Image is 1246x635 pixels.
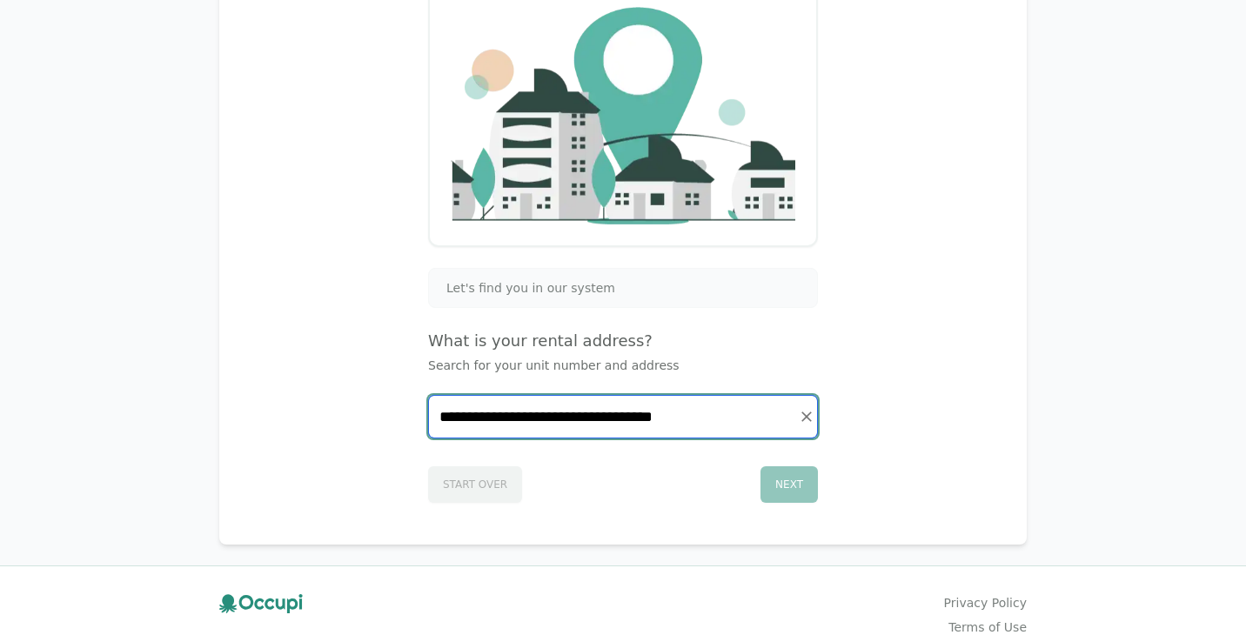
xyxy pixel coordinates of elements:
[428,357,818,374] p: Search for your unit number and address
[429,396,817,438] input: Start typing...
[428,329,818,353] h4: What is your rental address?
[794,404,819,429] button: Clear
[944,594,1027,612] a: Privacy Policy
[446,279,615,297] span: Let's find you in our system
[451,7,795,224] img: Company Logo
